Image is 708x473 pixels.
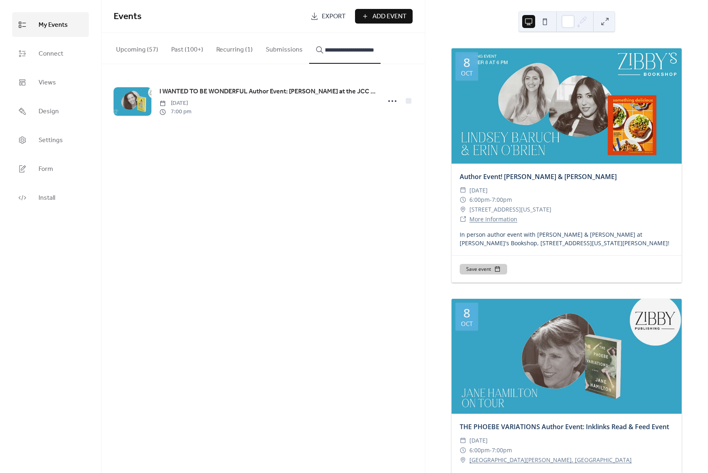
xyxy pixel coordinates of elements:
[12,70,89,95] a: Views
[372,12,407,22] span: Add Event
[469,186,488,195] span: [DATE]
[461,321,473,327] div: Oct
[461,70,473,76] div: Oct
[460,195,466,205] div: ​
[490,195,492,205] span: -
[460,172,617,181] a: Author Event! [PERSON_NAME] & [PERSON_NAME]
[469,195,490,205] span: 6:00pm
[452,230,682,247] div: In person author event with [PERSON_NAME] & [PERSON_NAME] at [PERSON_NAME]'s Bookshop, [STREET_AD...
[463,307,470,319] div: 8
[12,185,89,210] a: Install
[469,205,551,214] span: [STREET_ADDRESS][US_STATE]
[259,33,309,63] button: Submissions
[460,205,466,214] div: ​
[110,33,165,63] button: Upcoming (57)
[12,41,89,66] a: Connect
[460,264,507,274] button: Save event
[460,436,466,445] div: ​
[304,9,352,24] a: Export
[12,12,89,37] a: My Events
[460,445,466,455] div: ​
[114,8,142,26] span: Events
[39,163,53,175] span: Form
[469,215,517,223] a: More Information
[39,192,55,204] span: Install
[460,186,466,195] div: ​
[322,12,346,22] span: Export
[39,19,68,31] span: My Events
[210,33,259,63] button: Recurring (1)
[159,108,192,116] span: 7:00 pm
[460,214,466,224] div: ​
[12,156,89,181] a: Form
[39,105,59,118] span: Design
[39,48,63,60] span: Connect
[463,56,470,69] div: 8
[452,422,682,432] div: THE PHOEBE VARIATIONS Author Event: Inklinks Read & Feed Event
[469,436,488,445] span: [DATE]
[492,195,512,205] span: 7:00pm
[159,87,376,97] span: I WANTED TO BE WONDERFUL Author Event: [PERSON_NAME] at the JCC of [GEOGRAPHIC_DATA]
[469,455,632,465] a: [GEOGRAPHIC_DATA][PERSON_NAME], [GEOGRAPHIC_DATA]
[355,9,413,24] button: Add Event
[165,33,210,63] button: Past (100+)
[159,99,192,108] span: [DATE]
[492,445,512,455] span: 7:00pm
[12,99,89,123] a: Design
[490,445,492,455] span: -
[460,455,466,465] div: ​
[12,127,89,152] a: Settings
[39,134,63,147] span: Settings
[159,86,376,97] a: I WANTED TO BE WONDERFUL Author Event: [PERSON_NAME] at the JCC of [GEOGRAPHIC_DATA]
[469,445,490,455] span: 6:00pm
[39,76,56,89] span: Views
